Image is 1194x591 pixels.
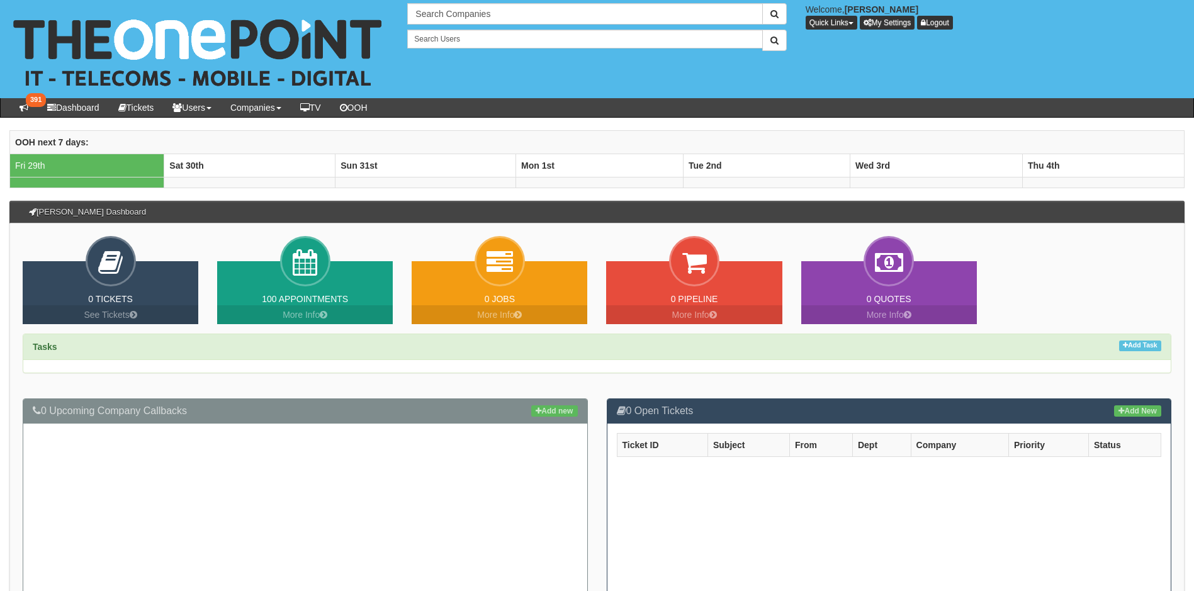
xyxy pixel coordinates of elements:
[516,154,684,177] th: Mon 1st
[707,433,789,456] th: Subject
[164,154,335,177] th: Sat 30th
[33,405,578,417] h3: 0 Upcoming Company Callbacks
[850,154,1022,177] th: Wed 3rd
[852,433,911,456] th: Dept
[221,98,291,117] a: Companies
[801,305,977,324] a: More Info
[789,433,852,456] th: From
[23,201,152,223] h3: [PERSON_NAME] Dashboard
[407,3,762,25] input: Search Companies
[796,3,1194,30] div: Welcome,
[1119,341,1161,351] a: Add Task
[217,305,393,324] a: More Info
[683,154,850,177] th: Tue 2nd
[330,98,377,117] a: OOH
[617,405,1162,417] h3: 0 Open Tickets
[531,405,577,417] a: Add new
[109,98,164,117] a: Tickets
[335,154,516,177] th: Sun 31st
[911,433,1008,456] th: Company
[806,16,857,30] button: Quick Links
[407,30,762,48] input: Search Users
[1008,433,1088,456] th: Priority
[671,294,718,304] a: 0 Pipeline
[10,154,164,177] td: Fri 29th
[33,342,57,352] strong: Tasks
[1022,154,1184,177] th: Thu 4th
[867,294,911,304] a: 0 Quotes
[10,130,1185,154] th: OOH next 7 days:
[88,294,133,304] a: 0 Tickets
[262,294,348,304] a: 100 Appointments
[291,98,330,117] a: TV
[1088,433,1161,456] th: Status
[1114,405,1161,417] a: Add New
[26,93,46,107] span: 391
[606,305,782,324] a: More Info
[917,16,953,30] a: Logout
[485,294,515,304] a: 0 Jobs
[845,4,918,14] b: [PERSON_NAME]
[163,98,221,117] a: Users
[38,98,109,117] a: Dashboard
[23,305,198,324] a: See Tickets
[412,305,587,324] a: More Info
[617,433,707,456] th: Ticket ID
[860,16,915,30] a: My Settings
